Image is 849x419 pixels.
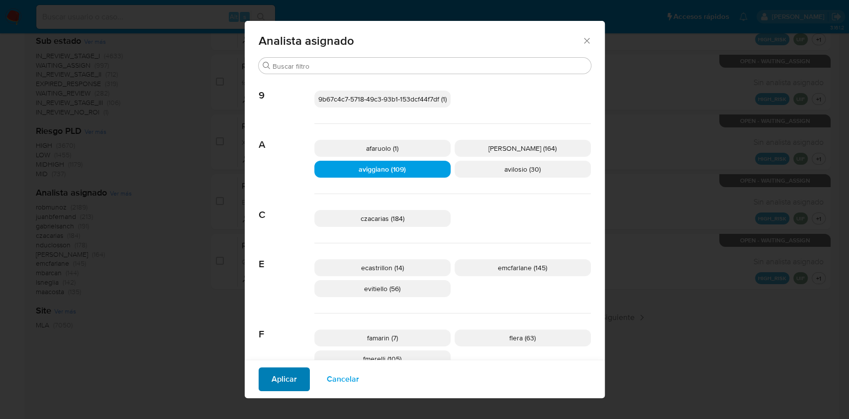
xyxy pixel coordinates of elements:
span: C [259,194,314,221]
span: 9 [259,75,314,102]
button: Buscar [263,62,271,70]
input: Buscar filtro [273,62,587,71]
div: [PERSON_NAME] (164) [455,140,591,157]
span: 9b67c4c7-5718-49c3-93b1-153dcf44f7df (1) [318,94,447,104]
span: famarin (7) [367,333,398,343]
span: F [259,314,314,340]
div: famarin (7) [314,329,451,346]
span: emcfarlane (145) [498,263,547,273]
button: Aplicar [259,367,310,391]
span: [PERSON_NAME] (164) [488,143,557,153]
button: Cerrar [582,36,591,45]
div: emcfarlane (145) [455,259,591,276]
div: 9b67c4c7-5718-49c3-93b1-153dcf44f7df (1) [314,91,451,107]
div: czacarias (184) [314,210,451,227]
span: evitiello (56) [364,284,400,294]
div: fmerelli (105) [314,350,451,367]
span: E [259,243,314,270]
span: Aplicar [272,368,297,390]
span: czacarias (184) [361,213,404,223]
div: aviggiano (109) [314,161,451,178]
span: A [259,124,314,151]
span: ecastrillon (14) [361,263,404,273]
span: aviggiano (109) [359,164,406,174]
div: avilosio (30) [455,161,591,178]
button: Cancelar [314,367,372,391]
div: afaruolo (1) [314,140,451,157]
span: flera (63) [509,333,536,343]
span: fmerelli (105) [363,354,401,364]
span: avilosio (30) [504,164,541,174]
div: evitiello (56) [314,280,451,297]
span: Cancelar [327,368,359,390]
span: afaruolo (1) [366,143,398,153]
div: ecastrillon (14) [314,259,451,276]
span: Analista asignado [259,35,582,47]
div: flera (63) [455,329,591,346]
